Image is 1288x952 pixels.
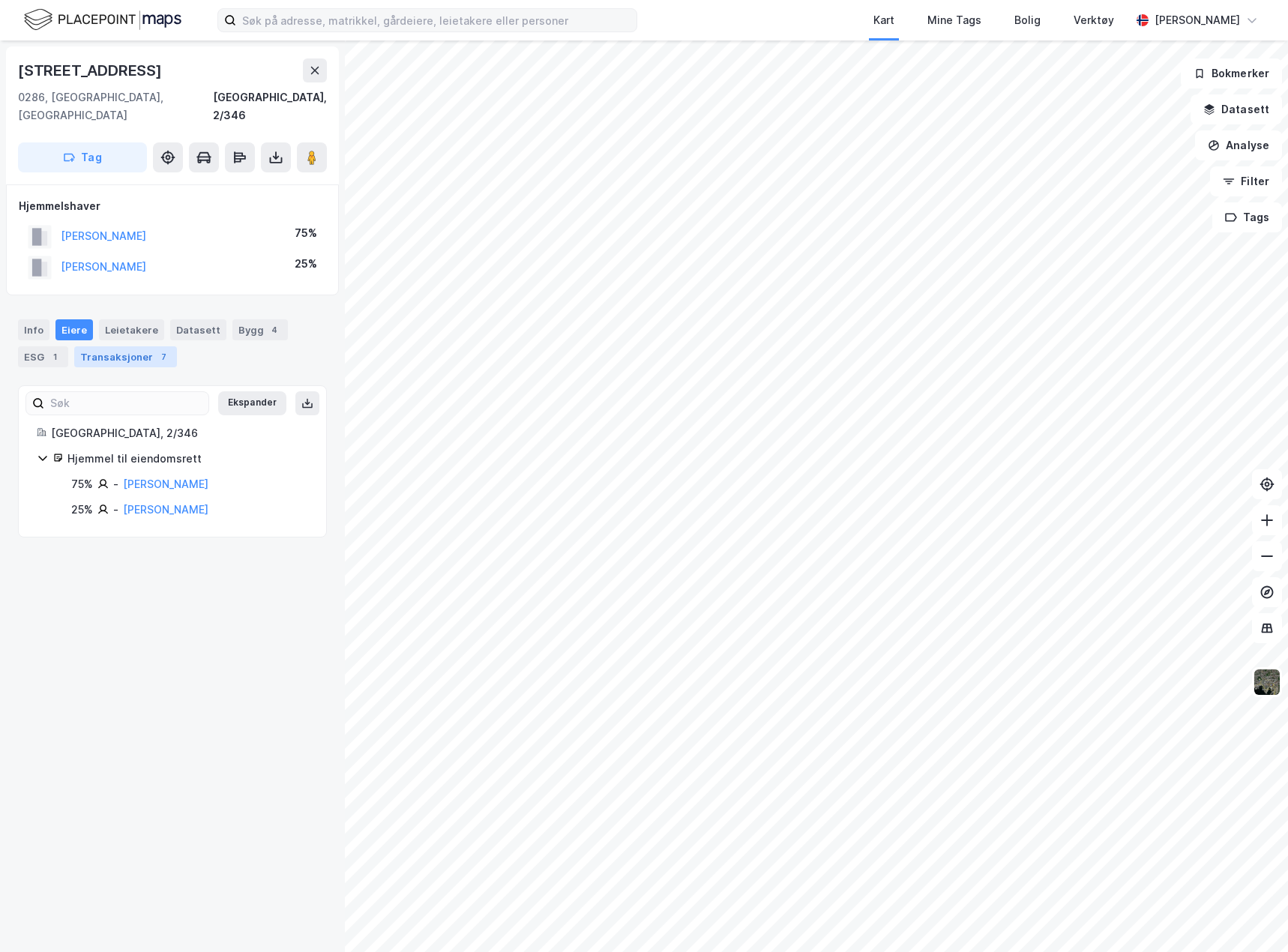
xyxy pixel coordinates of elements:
button: Filter [1210,166,1282,196]
div: Hjemmel til eiendomsrett [67,450,308,468]
div: Kontrollprogram for chat [1213,880,1288,952]
div: Bygg [232,319,288,340]
div: Eiere [55,319,93,340]
div: Leietakere [99,319,164,340]
input: Søk på adresse, matrikkel, gårdeiere, leietakere eller personer [236,9,637,31]
a: [PERSON_NAME] [123,503,208,516]
div: 25% [71,501,93,519]
div: [STREET_ADDRESS] [18,58,165,82]
button: Ekspander [218,391,286,415]
div: - [113,501,118,519]
button: Analyse [1195,130,1282,160]
div: Bolig [1014,11,1041,29]
div: ESG [18,346,68,367]
iframe: Chat Widget [1213,880,1288,952]
button: Tags [1212,202,1282,232]
div: Datasett [170,319,226,340]
div: 1 [47,349,62,364]
button: Bokmerker [1181,58,1282,88]
div: 75% [295,224,317,242]
div: Transaksjoner [74,346,177,367]
div: 25% [295,255,317,273]
div: Verktøy [1074,11,1114,29]
div: 4 [267,322,282,337]
img: logo.f888ab2527a4732fd821a326f86c7f29.svg [24,7,181,33]
div: [PERSON_NAME] [1155,11,1240,29]
input: Søk [44,392,208,415]
button: Datasett [1191,94,1282,124]
div: 0286, [GEOGRAPHIC_DATA], [GEOGRAPHIC_DATA] [18,88,213,124]
div: Info [18,319,49,340]
a: [PERSON_NAME] [123,477,208,490]
div: Kart [873,11,894,29]
div: - [113,475,118,493]
div: Mine Tags [927,11,981,29]
div: [GEOGRAPHIC_DATA], 2/346 [213,88,327,124]
div: 7 [156,349,171,364]
div: 75% [71,475,93,493]
div: [GEOGRAPHIC_DATA], 2/346 [51,424,308,442]
img: 9k= [1253,668,1281,696]
button: Tag [18,142,147,172]
div: Hjemmelshaver [19,197,326,215]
